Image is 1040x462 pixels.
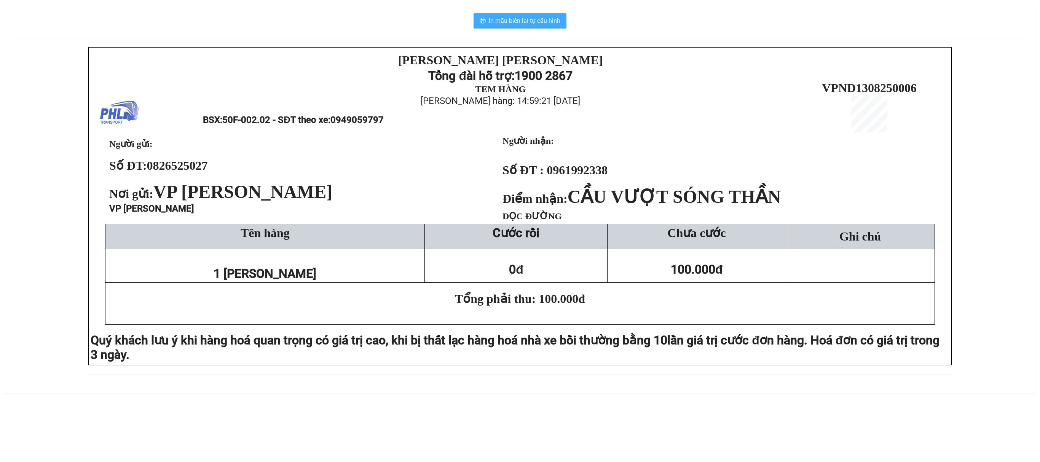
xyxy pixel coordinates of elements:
[241,226,290,240] span: Tên hàng
[502,211,562,221] span: DỌC ĐƯỜNG
[822,81,917,95] span: VPND1308250006
[455,292,585,306] span: Tổng phải thu: 100.000đ
[671,262,723,277] span: 100.000đ
[428,69,515,83] strong: Tổng đài hỗ trợ:
[475,84,526,94] strong: TEM HÀNG
[398,53,603,67] strong: [PERSON_NAME] [PERSON_NAME]
[474,13,566,29] button: printerIn mẫu biên lai tự cấu hình
[203,115,383,125] span: BSX:
[839,229,881,243] span: Ghi chú
[109,159,208,172] strong: Số ĐT:
[109,139,153,149] span: Người gửi:
[91,333,940,362] span: lần giá trị cước đơn hàng. Hoá đơn có giá trị trong 3 ngày.
[330,115,384,125] span: 0949059797
[109,203,194,214] span: VP [PERSON_NAME]
[502,136,554,146] strong: Người nhận:
[502,192,781,206] strong: Điểm nhận:
[515,69,573,83] strong: 1900 2867
[509,262,523,277] span: 0đ
[214,266,316,281] span: 1 [PERSON_NAME]
[547,163,608,177] span: 0961992338
[109,187,335,201] span: Nơi gửi:
[493,226,539,240] strong: Cước rồi
[502,163,544,177] strong: Số ĐT :
[489,16,560,25] span: In mẫu biên lai tự cấu hình
[222,115,383,125] span: 50F-002.02 - SĐT theo xe:
[480,18,486,25] span: printer
[667,226,726,240] span: Chưa cước
[421,96,580,106] span: [PERSON_NAME] hàng: 14:59:21 [DATE]
[568,186,781,207] span: CẦU VƯỢT SÓNG THẦN
[153,182,333,202] span: VP [PERSON_NAME]
[91,333,667,347] span: Quý khách lưu ý khi hàng hoá quan trọng có giá trị cao, khi bị thất lạc hàng hoá nhà xe bồi thườn...
[147,159,208,172] span: 0826525027
[100,94,139,132] img: logo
